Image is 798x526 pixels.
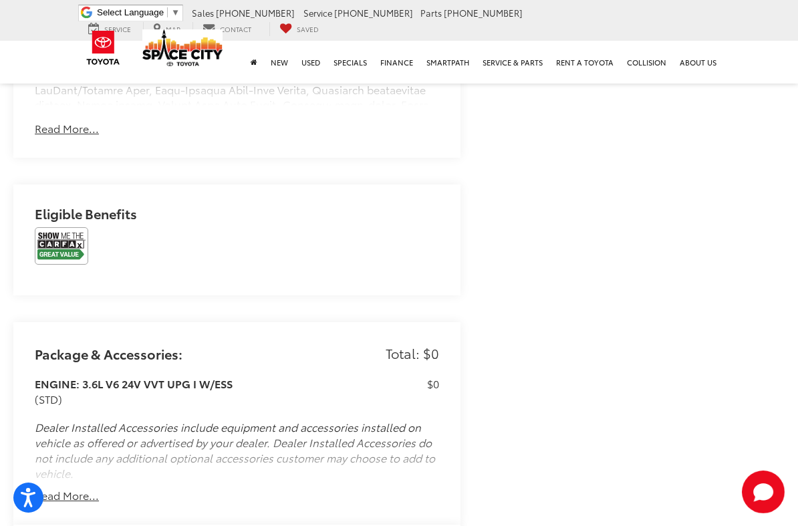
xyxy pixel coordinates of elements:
[35,206,439,227] h2: Eligible Benefits
[673,41,723,84] a: About Us
[35,488,99,503] button: Read More...
[97,7,164,17] span: Select Language
[244,41,264,84] a: Home
[35,392,372,407] div: (STD)
[264,41,295,84] a: New
[420,7,442,19] span: Parts
[97,7,180,17] a: Select Language​
[303,7,332,19] span: Service
[334,7,413,19] span: [PHONE_NUMBER]
[374,41,420,84] a: Finance
[35,121,99,136] button: Read More...
[620,41,673,84] a: Collision
[297,24,319,34] span: Saved
[167,7,168,17] span: ​
[476,41,549,84] a: Service & Parts
[171,7,180,17] span: ▼
[386,344,439,363] p: Total: $0
[742,471,785,513] button: Toggle Chat Window
[35,419,435,481] em: Dealer Installed Accessories include equipment and accessories installed on vehicle as offered or...
[192,7,214,19] span: Sales
[166,24,180,34] span: Map
[143,22,190,36] a: Map
[427,376,439,392] p: $0
[35,376,372,392] h3: ENGINE: 3.6L V6 24V VVT UPG I W/ESS
[742,471,785,513] svg: Start Chat
[269,22,329,36] a: My Saved Vehicles
[216,7,295,19] span: [PHONE_NUMBER]
[142,29,223,66] img: Space City Toyota
[327,41,374,84] a: Specials
[35,227,88,265] img: View CARFAX report
[78,26,128,70] img: Toyota
[220,24,251,34] span: Contact
[295,41,327,84] a: Used
[104,24,131,34] span: Service
[549,41,620,84] a: Rent a Toyota
[78,22,141,36] a: Service
[444,7,523,19] span: [PHONE_NUMBER]
[192,22,261,36] a: Contact
[420,41,476,84] a: SmartPath
[35,346,182,361] h2: Package & Accessories:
